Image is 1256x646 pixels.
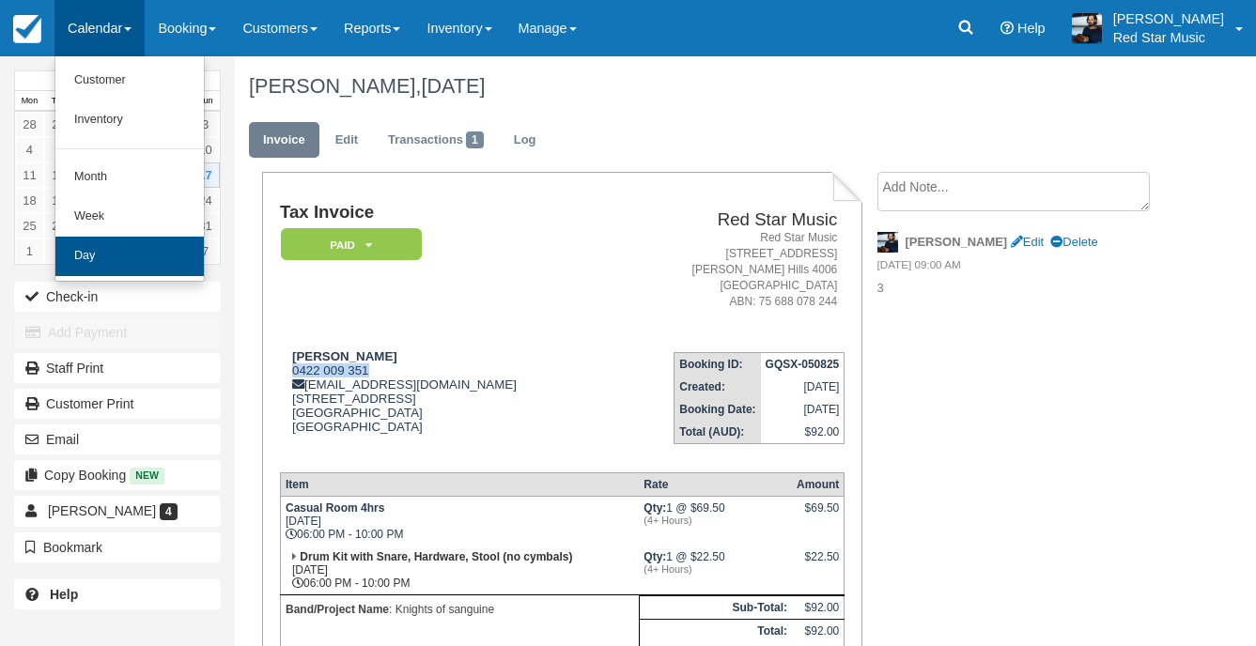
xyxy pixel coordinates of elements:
a: Invoice [249,122,319,159]
i: Help [1000,22,1014,35]
span: [DATE] [421,74,485,98]
button: Bookmark [14,532,221,562]
p: 3 [877,280,1163,298]
a: Transactions1 [374,122,498,159]
h1: [PERSON_NAME], [249,75,1163,98]
strong: Qty [644,501,666,515]
th: Booking Date: [675,398,761,421]
a: 28 [15,112,44,137]
div: $69.50 [797,501,839,530]
strong: Casual Room 4hrs [286,501,384,515]
a: 7 [191,238,220,264]
h1: Tax Invoice [280,203,608,223]
a: 18 [15,188,44,213]
p: : Knights of sanguine [286,600,634,619]
a: [PERSON_NAME] 4 [14,496,221,526]
th: Amount [792,472,845,496]
a: 25 [15,213,44,238]
span: 1 [466,131,484,148]
a: 19 [44,188,73,213]
td: [DATE] 06:00 PM - 10:00 PM [280,546,639,595]
b: Help [50,587,78,602]
th: Total: [639,619,792,642]
td: [DATE] [761,376,845,398]
a: 24 [191,188,220,213]
button: Copy Booking New [14,460,221,490]
a: 12 [44,162,73,188]
a: Edit [321,122,372,159]
a: Help [14,579,221,609]
strong: [PERSON_NAME] [906,235,1008,249]
address: Red Star Music [STREET_ADDRESS] [PERSON_NAME] Hills 4006 [GEOGRAPHIC_DATA] ABN: 75 688 078 244 [615,230,837,311]
th: Sub-Total: [639,595,792,619]
th: Sun [191,91,220,112]
strong: Band/Project Name [286,603,389,616]
strong: Qty [644,550,666,563]
strong: [PERSON_NAME] [292,349,397,363]
a: Edit [1011,235,1044,249]
a: Delete [1050,235,1097,249]
a: Staff Print [14,353,221,383]
a: Day [55,237,204,276]
span: [PERSON_NAME] [48,503,156,518]
a: 29 [44,112,73,137]
a: Month [55,158,204,197]
h2: Red Star Music [615,210,837,230]
a: 31 [191,213,220,238]
a: 5 [44,137,73,162]
a: 4 [15,137,44,162]
p: [PERSON_NAME] [1113,9,1224,28]
strong: GQSX-050825 [766,358,840,371]
td: 1 @ $22.50 [639,546,792,595]
a: Log [500,122,550,159]
strong: Drum Kit with Snare, Hardware, Stool (no cymbals) [300,550,572,563]
th: Rate [639,472,792,496]
img: checkfront-main-nav-mini-logo.png [13,15,41,43]
th: Created: [675,376,761,398]
a: Inventory [55,100,204,140]
td: $92.00 [792,619,845,642]
ul: Calendar [54,56,205,282]
em: [DATE] 09:00 AM [877,257,1163,278]
td: 1 @ $69.50 [639,496,792,546]
a: 3 [191,112,220,137]
em: (4+ Hours) [644,515,787,526]
button: Add Payment [14,317,221,347]
td: [DATE] 06:00 PM - 10:00 PM [280,496,639,546]
div: 0422 009 351 [EMAIL_ADDRESS][DOMAIN_NAME] [STREET_ADDRESS] [GEOGRAPHIC_DATA] [GEOGRAPHIC_DATA] [280,349,608,457]
td: $92.00 [792,595,845,619]
p: Red Star Music [1113,28,1224,47]
a: 1 [15,238,44,264]
th: Mon [15,91,44,112]
span: New [130,468,164,484]
div: $22.50 [797,550,839,578]
img: A1 [1072,13,1102,43]
th: Total (AUD): [675,421,761,444]
span: 4 [160,503,178,520]
a: Paid [280,227,415,262]
a: Customer Print [14,389,221,419]
button: Email [14,424,221,454]
a: 17 [191,162,220,188]
a: Week [55,197,204,237]
a: Customer [55,61,204,100]
a: 26 [44,213,73,238]
button: Check-in [14,282,221,312]
span: Help [1017,21,1046,36]
em: (4+ Hours) [644,563,787,575]
a: 11 [15,162,44,188]
td: [DATE] [761,398,845,421]
th: Tue [44,91,73,112]
td: $92.00 [761,421,845,444]
a: 2 [44,238,73,264]
th: Item [280,472,639,496]
a: 10 [191,137,220,162]
th: Booking ID: [675,352,761,376]
em: Paid [281,228,422,261]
